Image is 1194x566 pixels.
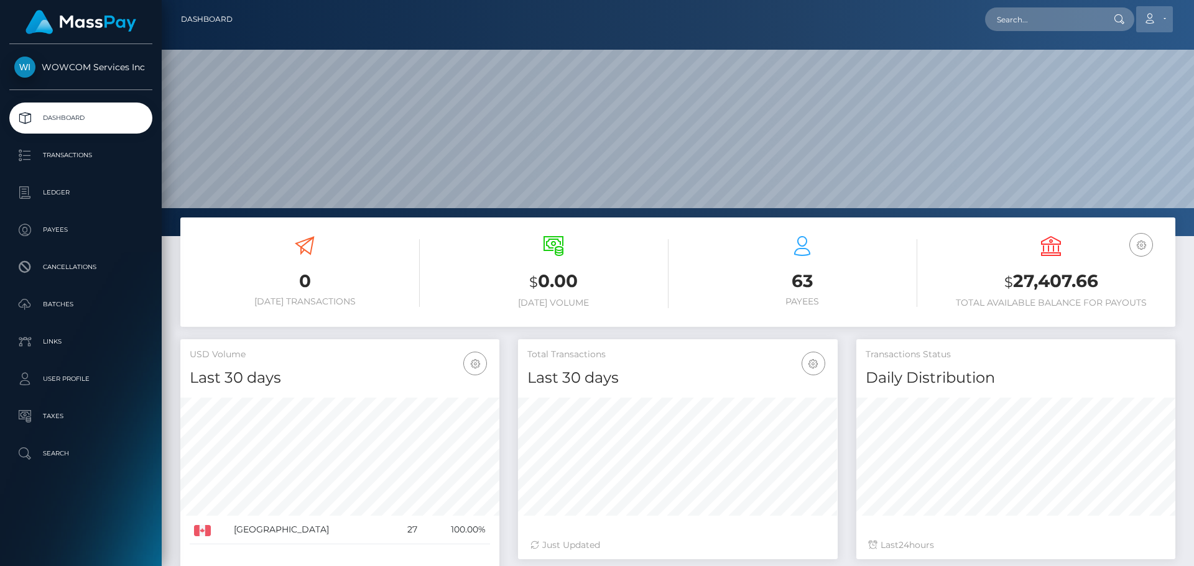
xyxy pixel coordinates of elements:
[14,332,147,351] p: Links
[190,367,490,389] h4: Last 30 days
[527,367,828,389] h4: Last 30 days
[9,214,152,245] a: Payees
[687,269,917,293] h3: 63
[190,349,490,361] h5: USD Volume
[687,296,917,307] h6: Payees
[14,407,147,426] p: Taxes
[9,289,152,320] a: Batches
[25,10,136,34] img: MassPay Logo
[936,269,1166,294] h3: 27,407.66
[9,326,152,357] a: Links
[229,516,392,544] td: [GEOGRAPHIC_DATA]
[14,109,147,127] p: Dashboard
[9,103,152,134] a: Dashboard
[899,539,909,550] span: 24
[866,367,1166,389] h4: Daily Distribution
[392,516,422,544] td: 27
[866,349,1166,361] h5: Transactions Status
[936,298,1166,308] h6: Total Available Balance for Payouts
[9,140,152,171] a: Transactions
[422,516,490,544] td: 100.00%
[9,363,152,395] a: User Profile
[14,57,35,78] img: WOWCOM Services Inc
[529,273,538,291] small: $
[9,438,152,469] a: Search
[14,444,147,463] p: Search
[530,539,825,552] div: Just Updated
[190,269,420,293] h3: 0
[14,146,147,165] p: Transactions
[14,183,147,202] p: Ledger
[194,525,211,536] img: CA.png
[527,349,828,361] h5: Total Transactions
[14,258,147,276] p: Cancellations
[14,221,147,239] p: Payees
[9,177,152,208] a: Ledger
[9,401,152,432] a: Taxes
[14,370,147,388] p: User Profile
[438,298,669,308] h6: [DATE] Volume
[438,269,669,294] h3: 0.00
[9,62,152,73] span: WOWCOM Services Inc
[985,7,1102,31] input: Search...
[14,295,147,314] p: Batches
[190,296,420,307] h6: [DATE] Transactions
[181,6,233,32] a: Dashboard
[1004,273,1013,291] small: $
[9,252,152,283] a: Cancellations
[869,539,1163,552] div: Last hours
